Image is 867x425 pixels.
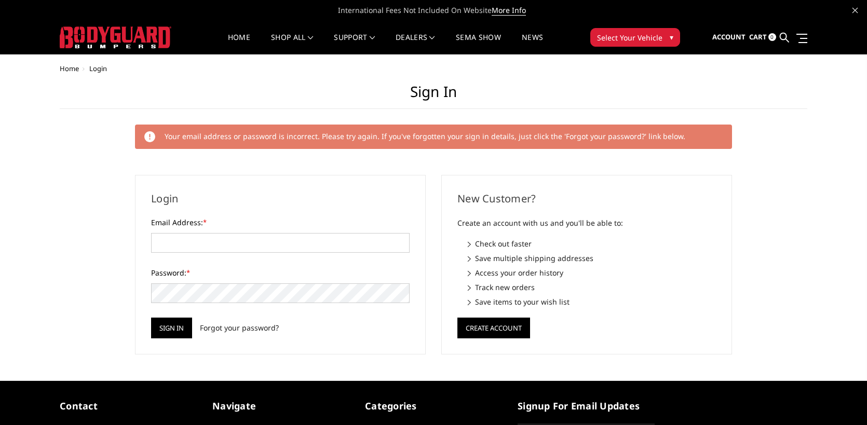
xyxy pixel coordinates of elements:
[365,399,502,413] h5: Categories
[749,23,776,51] a: Cart 0
[60,83,807,109] h1: Sign in
[597,32,662,43] span: Select Your Vehicle
[151,318,192,338] input: Sign in
[468,296,716,307] li: Save items to your wish list
[60,64,79,73] a: Home
[457,322,530,332] a: Create Account
[670,32,673,43] span: ▾
[492,5,526,16] a: More Info
[60,399,197,413] h5: contact
[200,322,279,333] a: Forgot your password?
[768,33,776,41] span: 0
[457,217,716,229] p: Create an account with us and you'll be able to:
[712,32,746,42] span: Account
[151,217,410,228] label: Email Address:
[212,399,349,413] h5: Navigate
[712,23,746,51] a: Account
[89,64,107,73] span: Login
[228,34,250,54] a: Home
[468,282,716,293] li: Track new orders
[396,34,435,54] a: Dealers
[151,267,410,278] label: Password:
[590,28,680,47] button: Select Your Vehicle
[518,399,655,413] h5: signup for email updates
[456,34,501,54] a: SEMA Show
[749,32,767,42] span: Cart
[468,253,716,264] li: Save multiple shipping addresses
[271,34,313,54] a: shop all
[468,267,716,278] li: Access your order history
[151,191,410,207] h2: Login
[522,34,543,54] a: News
[334,34,375,54] a: Support
[457,191,716,207] h2: New Customer?
[468,238,716,249] li: Check out faster
[457,318,530,338] button: Create Account
[165,131,685,141] span: Your email address or password is incorrect. Please try again. If you've forgotten your sign in d...
[60,26,171,48] img: BODYGUARD BUMPERS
